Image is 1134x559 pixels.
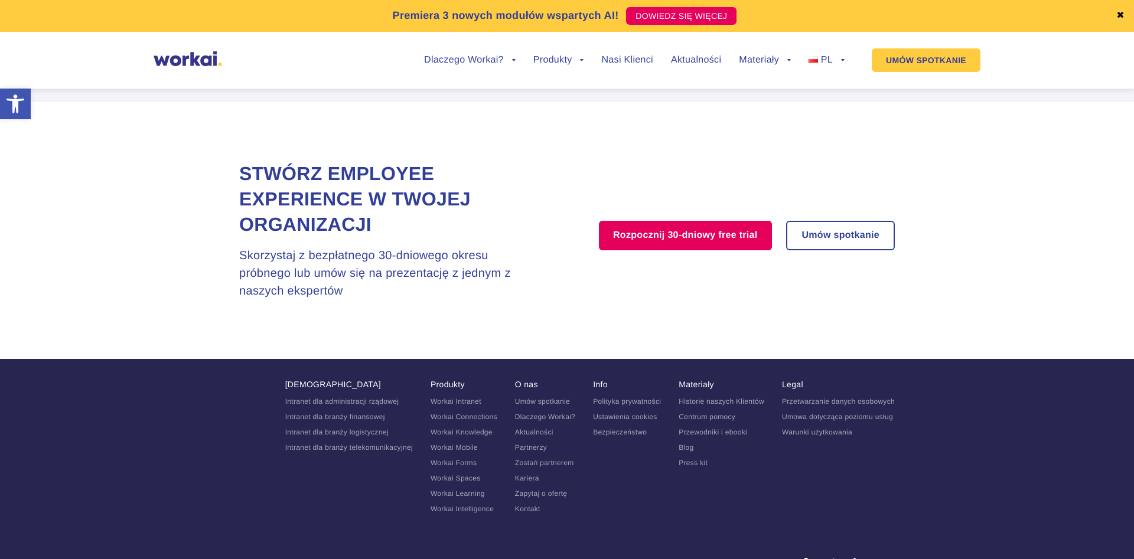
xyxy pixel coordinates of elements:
[593,413,657,421] a: Ustawienia cookies
[782,413,893,421] a: Umowa dotycząca poziomu usług
[515,428,553,436] a: Aktualności
[679,443,693,452] a: Blog
[872,48,980,72] a: UMÓW SPOTKANIE
[533,55,584,65] a: Produkty
[679,413,735,421] a: Centrum pomocy
[782,380,803,389] a: Legal
[593,380,608,389] a: Info
[515,459,574,467] a: Zostań partnerem
[431,489,485,498] a: Workai Learning
[431,428,493,436] a: Workai Knowledge
[671,55,721,65] a: Aktualności
[285,413,385,421] a: Intranet dla branży finansowej
[285,443,413,452] a: Intranet dla branży telekomunikacyjnej
[431,443,478,452] a: Workai Mobile
[515,380,538,389] a: O nas
[431,380,465,389] a: Produkty
[431,474,481,482] a: Workai Spaces
[6,457,325,553] iframe: Popup CTA
[593,428,647,436] a: Bezpieczeństwo
[431,505,494,513] a: Workai Intelligence
[285,397,399,406] a: Intranet dla administracji rządowej
[239,161,540,238] h2: Stwórz Employee Experience w Twojej organizacji
[431,459,477,467] a: Workai Forms
[515,397,570,406] a: Umów spotkanie
[601,55,653,65] a: Nasi Klienci
[515,489,568,498] a: Zapytaj o ofertę
[599,221,772,250] a: Rozpocznij 30-dniowy free trial
[393,8,619,24] p: Premiera 3 nowych modułów wspartych AI!
[239,247,540,300] h3: Skorzystaj z bezpłatnego 30-dniowego okresu próbnego lub umów się na prezentację z jednym z naszy...
[515,413,575,421] a: Dlaczego Workai?
[679,380,714,389] a: Materiały
[821,55,833,65] span: PL
[679,428,747,436] a: Przewodniki i ebooki
[515,505,540,513] a: Kontakt
[626,7,737,25] a: DOWIEDZ SIĘ WIĘCEJ
[787,222,894,249] a: Umów spotkanie
[593,397,661,406] a: Polityka prywatności
[431,413,497,421] a: Workai Connections
[515,474,539,482] a: Kariera
[782,428,852,436] a: Warunki użytkowania
[739,55,791,65] a: Materiały
[424,55,516,65] a: Dlaczego Workai?
[285,428,389,436] a: Intranet dla branży logistycznej
[285,380,381,389] a: [DEMOGRAPHIC_DATA]
[679,397,764,406] a: Historie naszych Klientów
[431,397,481,406] a: Workai Intranet
[1116,11,1125,21] a: ✖
[515,443,547,452] a: Partnerzy
[679,459,708,467] a: Press kit
[782,397,895,406] a: Przetwarzanie danych osobowych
